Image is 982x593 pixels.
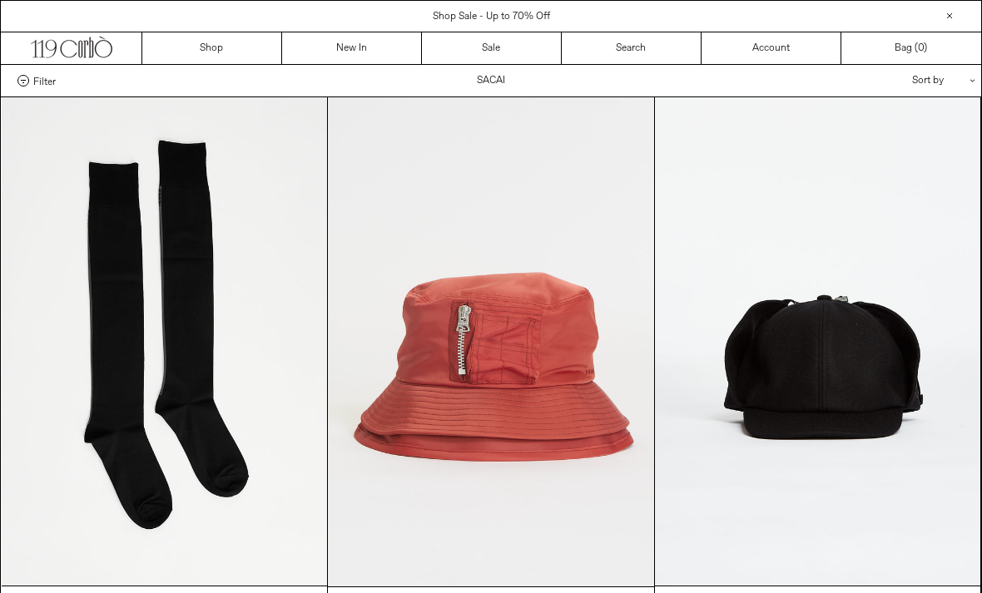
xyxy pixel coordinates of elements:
[2,97,328,586] img: Sacai High Socks
[918,41,927,56] span: )
[562,32,702,64] a: Search
[422,32,562,64] a: Sale
[815,65,965,96] div: Sort by
[841,32,981,64] a: Bag ()
[33,75,56,86] span: Filter
[328,97,654,586] img: Sacai Pocket Double Brim Hat
[918,42,924,55] span: 0
[433,10,550,23] a: Shop Sale - Up to 70% Off
[282,32,422,64] a: New In
[142,32,282,64] a: Shop
[702,32,841,64] a: Account
[655,97,981,586] img: Sacai Melton Trapper Cap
